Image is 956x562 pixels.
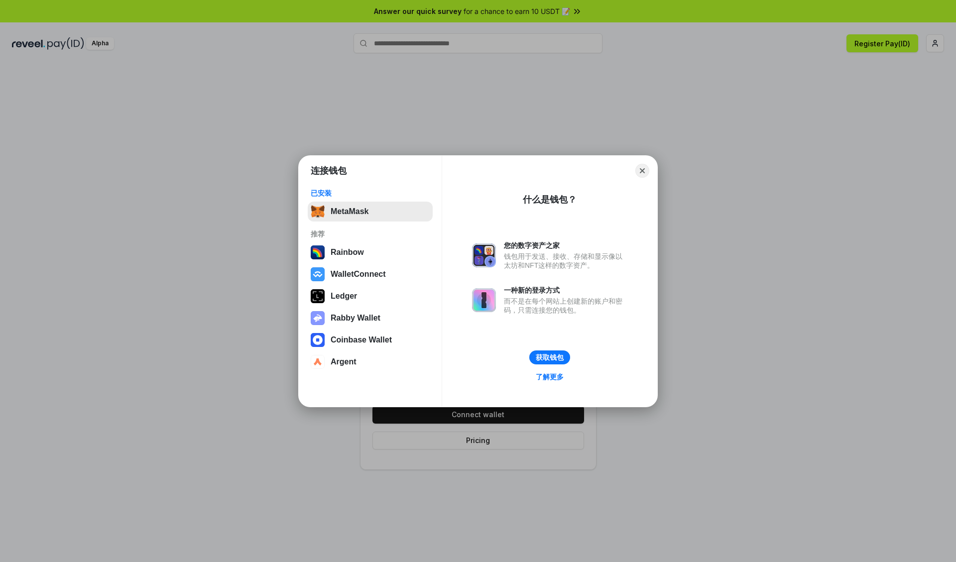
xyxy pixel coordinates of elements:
[331,207,368,216] div: MetaMask
[311,205,325,219] img: svg+xml,%3Csvg%20fill%3D%22none%22%20height%3D%2233%22%20viewBox%3D%220%200%2035%2033%22%20width%...
[530,370,570,383] a: 了解更多
[308,242,433,262] button: Rainbow
[311,245,325,259] img: svg+xml,%3Csvg%20width%3D%22120%22%20height%3D%22120%22%20viewBox%3D%220%200%20120%20120%22%20fil...
[472,288,496,312] img: svg+xml,%3Csvg%20xmlns%3D%22http%3A%2F%2Fwww.w3.org%2F2000%2Fsvg%22%20fill%3D%22none%22%20viewBox...
[311,267,325,281] img: svg+xml,%3Csvg%20width%3D%2228%22%20height%3D%2228%22%20viewBox%3D%220%200%2028%2028%22%20fill%3D...
[331,336,392,344] div: Coinbase Wallet
[311,229,430,238] div: 推荐
[308,330,433,350] button: Coinbase Wallet
[308,352,433,372] button: Argent
[331,292,357,301] div: Ledger
[504,252,627,270] div: 钱包用于发送、接收、存储和显示像以太坊和NFT这样的数字资产。
[529,350,570,364] button: 获取钱包
[311,355,325,369] img: svg+xml,%3Csvg%20width%3D%2228%22%20height%3D%2228%22%20viewBox%3D%220%200%2028%2028%22%20fill%3D...
[331,270,386,279] div: WalletConnect
[308,308,433,328] button: Rabby Wallet
[536,353,564,362] div: 获取钱包
[504,241,627,250] div: 您的数字资产之家
[331,357,357,366] div: Argent
[308,202,433,222] button: MetaMask
[504,297,627,315] div: 而不是在每个网站上创建新的账户和密码，只需连接您的钱包。
[308,264,433,284] button: WalletConnect
[504,286,627,295] div: 一种新的登录方式
[472,243,496,267] img: svg+xml,%3Csvg%20xmlns%3D%22http%3A%2F%2Fwww.w3.org%2F2000%2Fsvg%22%20fill%3D%22none%22%20viewBox...
[311,165,347,177] h1: 连接钱包
[311,311,325,325] img: svg+xml,%3Csvg%20xmlns%3D%22http%3A%2F%2Fwww.w3.org%2F2000%2Fsvg%22%20fill%3D%22none%22%20viewBox...
[331,314,380,323] div: Rabby Wallet
[536,372,564,381] div: 了解更多
[311,333,325,347] img: svg+xml,%3Csvg%20width%3D%2228%22%20height%3D%2228%22%20viewBox%3D%220%200%2028%2028%22%20fill%3D...
[311,289,325,303] img: svg+xml,%3Csvg%20xmlns%3D%22http%3A%2F%2Fwww.w3.org%2F2000%2Fsvg%22%20width%3D%2228%22%20height%3...
[523,194,577,206] div: 什么是钱包？
[331,248,364,257] div: Rainbow
[311,189,430,198] div: 已安装
[635,164,649,178] button: Close
[308,286,433,306] button: Ledger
